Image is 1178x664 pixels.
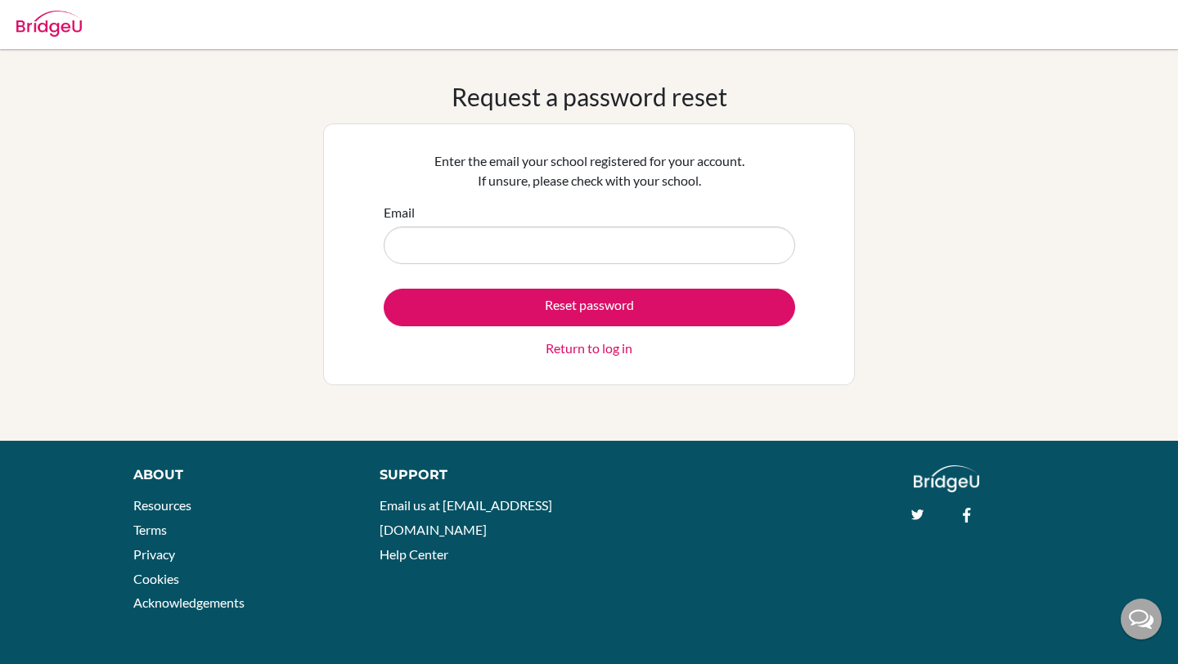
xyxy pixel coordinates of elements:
[133,465,343,485] div: About
[133,546,175,562] a: Privacy
[380,465,573,485] div: Support
[380,546,448,562] a: Help Center
[133,497,191,513] a: Resources
[384,203,415,222] label: Email
[384,289,795,326] button: Reset password
[452,82,727,111] h1: Request a password reset
[16,11,82,37] img: Bridge-U
[546,339,632,358] a: Return to log in
[914,465,980,492] img: logo_white@2x-f4f0deed5e89b7ecb1c2cc34c3e3d731f90f0f143d5ea2071677605dd97b5244.png
[133,571,179,586] a: Cookies
[133,522,167,537] a: Terms
[384,151,795,191] p: Enter the email your school registered for your account. If unsure, please check with your school.
[133,594,245,610] a: Acknowledgements
[380,497,552,537] a: Email us at [EMAIL_ADDRESS][DOMAIN_NAME]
